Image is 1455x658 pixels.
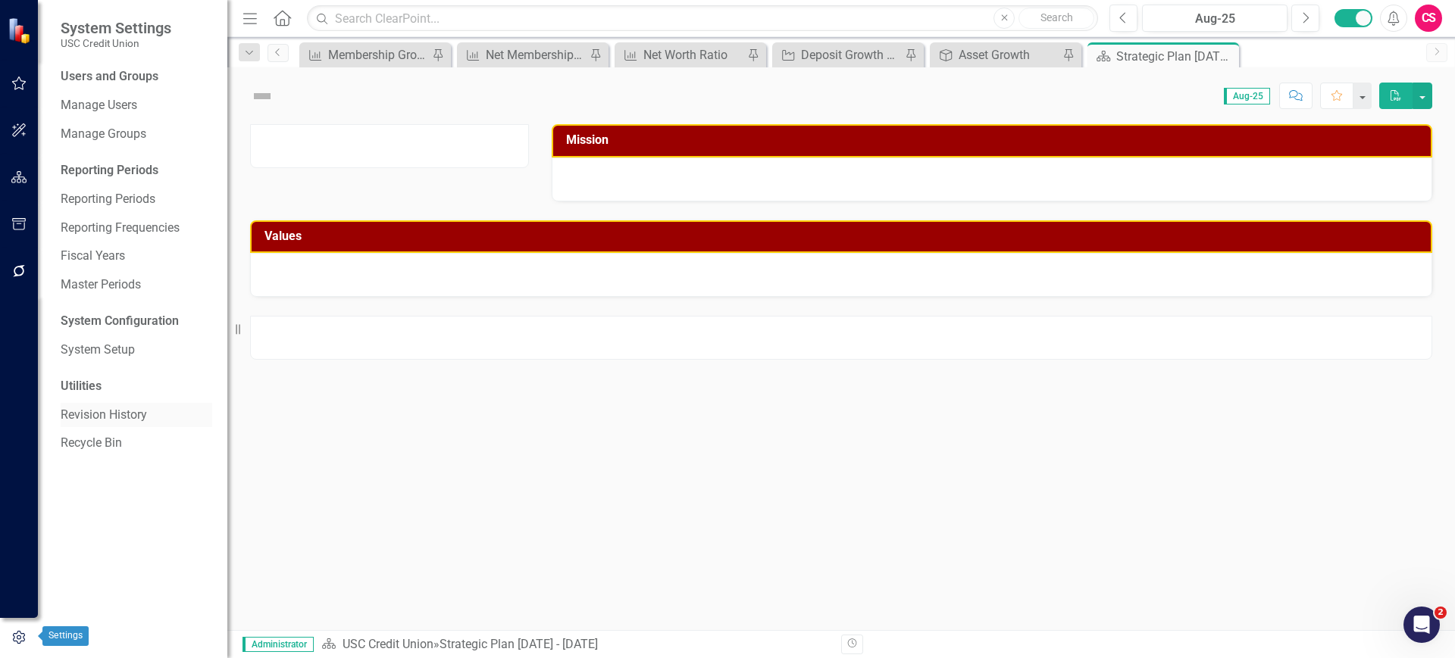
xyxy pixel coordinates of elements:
a: Recycle Bin [61,435,212,452]
span: Aug-25 [1224,88,1270,104]
a: Net Worth Ratio [618,45,743,64]
div: Utilities [61,378,212,395]
a: Deposit Growth Strategy (to include new or revised deposit and transaction accounts) [776,45,901,64]
div: Aug-25 [1147,10,1282,28]
div: System Configuration [61,313,212,330]
a: Membership Growth By Segment [303,45,428,64]
a: Revision History [61,407,212,424]
a: Fiscal Years [61,248,212,265]
div: » [321,636,830,653]
a: USC Credit Union [343,637,433,651]
a: Reporting Periods [61,191,212,208]
span: 2 [1435,607,1447,619]
h3: Mission [566,133,1424,147]
div: Settings [42,626,89,646]
div: Reporting Periods [61,162,212,179]
button: Aug-25 [1142,5,1288,32]
h3: Values [264,229,1423,243]
iframe: Intercom live chat [1403,607,1440,643]
small: USC Credit Union [61,37,171,49]
a: Master Periods [61,276,212,294]
img: ClearPoint Strategy [6,16,35,45]
div: Net Worth Ratio [643,45,743,64]
div: Net Membership Growth [486,45,586,64]
span: Search [1040,11,1073,23]
div: Asset Growth [959,45,1059,64]
a: Manage Users [61,97,212,114]
span: Administrator [242,637,314,652]
div: Deposit Growth Strategy (to include new or revised deposit and transaction accounts) [801,45,901,64]
div: Membership Growth By Segment [328,45,428,64]
div: Users and Groups [61,68,212,86]
input: Search ClearPoint... [307,5,1098,32]
div: Strategic Plan [DATE] - [DATE] [1116,47,1235,66]
img: Not Defined [250,84,274,108]
button: Search [1018,8,1094,29]
a: Asset Growth [934,45,1059,64]
a: Manage Groups [61,126,212,143]
a: System Setup [61,341,212,359]
span: System Settings [61,19,171,37]
div: Strategic Plan [DATE] - [DATE] [440,637,598,651]
a: Net Membership Growth [461,45,586,64]
a: Reporting Frequencies [61,220,212,237]
button: CS [1415,5,1442,32]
